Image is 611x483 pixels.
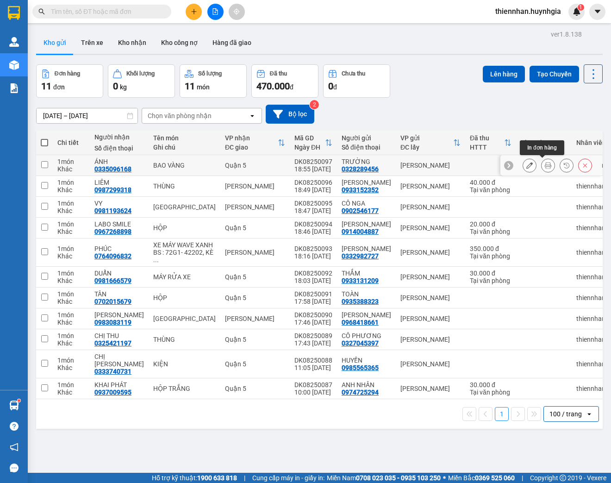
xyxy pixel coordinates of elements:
[470,134,504,142] div: Đã thu
[153,294,216,301] div: HỘP
[522,473,523,483] span: |
[328,81,333,92] span: 0
[57,186,85,194] div: Khác
[290,83,293,91] span: đ
[448,473,515,483] span: Miền Bắc
[154,31,205,54] button: Kho công nợ
[185,81,195,92] span: 11
[153,315,216,322] div: TX
[53,83,65,91] span: đơn
[153,249,216,263] div: BS : 72G1- 42202, KÈM CHÌA KHÓA
[57,298,85,305] div: Khác
[294,277,332,284] div: 18:03 [DATE]
[57,311,85,319] div: 1 món
[94,252,131,260] div: 0764096832
[57,381,85,389] div: 1 món
[294,319,332,326] div: 17:46 [DATE]
[400,360,461,368] div: [PERSON_NAME]
[120,83,127,91] span: kg
[294,270,332,277] div: DK08250092
[57,179,85,186] div: 1 món
[197,474,237,482] strong: 1900 633 818
[153,203,216,211] div: TX
[294,200,332,207] div: DK08250095
[57,364,85,371] div: Khác
[294,245,332,252] div: DK08250093
[342,311,391,319] div: NGUYỄN MỸ
[488,6,568,17] span: thiennhan.huynhgia
[495,407,509,421] button: 1
[88,9,111,19] span: Nhận:
[290,131,337,155] th: Toggle SortBy
[294,134,325,142] div: Mã GD
[55,70,80,77] div: Đơn hàng
[225,203,285,211] div: [PERSON_NAME]
[94,207,131,214] div: 0981193624
[225,273,285,281] div: Quận 5
[9,37,19,47] img: warehouse-icon
[342,277,379,284] div: 0933131209
[88,8,153,19] div: Quận 5
[57,277,85,284] div: Khác
[225,294,285,301] div: Quận 5
[9,60,19,70] img: warehouse-icon
[342,290,391,298] div: TOÀN
[256,81,290,92] span: 470.000
[94,165,131,173] div: 0335096168
[294,207,332,214] div: 18:47 [DATE]
[57,389,85,396] div: Khác
[470,277,511,284] div: Tại văn phòng
[294,186,332,194] div: 18:49 [DATE]
[400,224,461,232] div: [PERSON_NAME]
[10,464,19,472] span: message
[470,228,511,235] div: Tại văn phòng
[94,220,144,228] div: LABO SMILE
[94,319,131,326] div: 0983083119
[342,381,391,389] div: ANH NHÂN
[57,228,85,235] div: Khác
[294,357,332,364] div: DK08250088
[294,158,332,165] div: DK08250097
[57,220,85,228] div: 1 món
[294,339,332,347] div: 17:43 [DATE]
[94,290,144,298] div: TÂN
[225,385,285,392] div: Quận 5
[57,290,85,298] div: 1 món
[470,252,511,260] div: Tại văn phòng
[593,7,602,16] span: caret-down
[94,353,144,368] div: CHỊ LUÂN
[57,158,85,165] div: 1 món
[225,162,285,169] div: Quận 5
[342,298,379,305] div: 0935388323
[94,200,144,207] div: VY
[400,144,453,151] div: ĐC lấy
[294,381,332,389] div: DK08250087
[126,70,155,77] div: Khối lượng
[207,4,224,20] button: file-add
[51,6,160,17] input: Tìm tên, số ĐT hoặc mã đơn
[94,381,144,389] div: KHAI PHÁT
[400,273,461,281] div: [PERSON_NAME]
[57,357,85,364] div: 1 món
[294,252,332,260] div: 18:16 [DATE]
[153,385,216,392] div: HỘP TRẮNG
[589,4,605,20] button: caret-down
[342,70,365,77] div: Chưa thu
[180,64,247,98] button: Số lượng11món
[57,207,85,214] div: Khác
[18,399,20,402] sup: 1
[342,364,379,371] div: 0985565365
[153,360,216,368] div: KIỆN
[94,186,131,194] div: 0987299318
[153,162,216,169] div: BAO VÀNG
[94,144,144,152] div: Số điện thoại
[225,144,278,151] div: ĐC giao
[310,100,319,109] sup: 2
[342,186,379,194] div: 0933152352
[470,270,511,277] div: 30.000 đ
[266,105,314,124] button: Bộ lọc
[342,245,391,252] div: HUỲNH PHẠM HOÀNG BÌNH
[57,139,85,146] div: Chi tiết
[148,111,212,120] div: Chọn văn phòng nhận
[342,207,379,214] div: 0902546177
